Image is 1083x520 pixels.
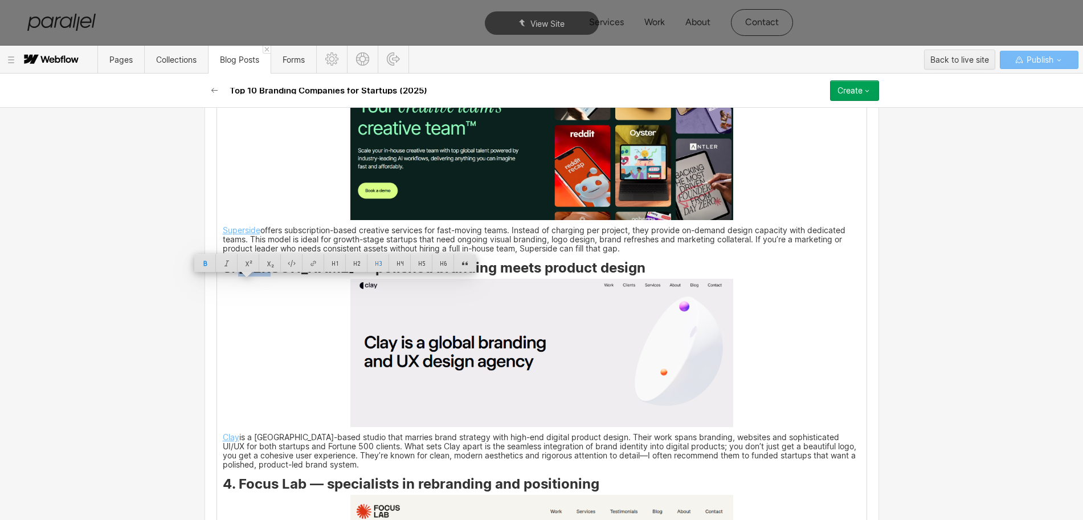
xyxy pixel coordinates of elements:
span: Publish [1024,51,1053,68]
a: Close 'Blog Posts' tab [263,46,271,54]
span: Collections [156,55,197,64]
p: is a [GEOGRAPHIC_DATA]-based studio that marries brand strategy with high-end digital product des... [223,434,861,469]
div: Back to live site [930,51,989,68]
button: Back to live site [924,50,995,70]
a: Clay [223,432,239,442]
div: Create [837,86,863,95]
span: Forms [283,55,305,64]
button: Create [830,80,879,101]
span: Blog Posts [220,55,259,64]
span: View Site [530,19,565,29]
p: offers subscription-based creative services for fast-moving teams. Instead of charging per projec... [223,227,861,253]
a: Superside [223,225,260,235]
span: Pages [109,55,133,64]
strong: 4. Focus Lab — specialists in rebranding and positioning [223,476,599,492]
button: Publish [1000,51,1078,69]
h2: Top 10 Branding Companies for Startups (2025) [230,88,427,94]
